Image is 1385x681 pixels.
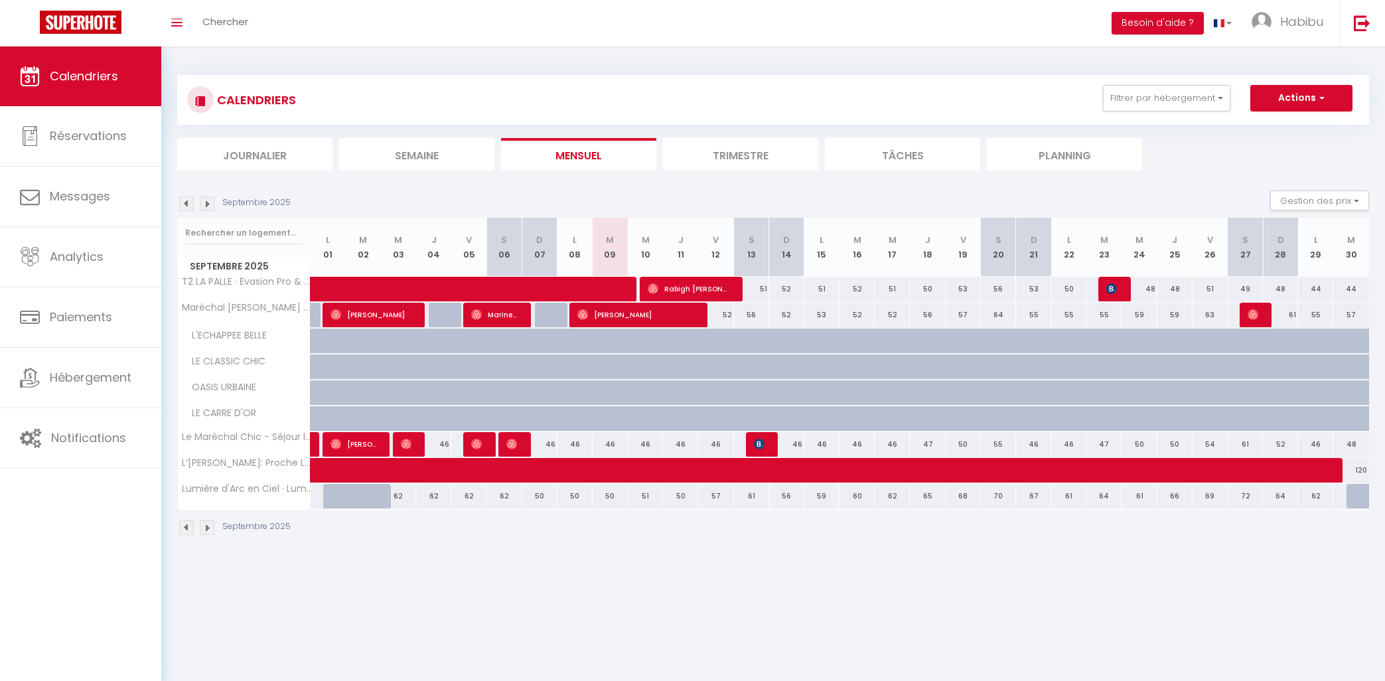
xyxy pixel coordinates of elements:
[769,277,804,301] div: 52
[1263,277,1298,301] div: 48
[178,257,310,276] span: Septembre 2025
[769,218,804,277] th: 14
[451,218,486,277] th: 05
[698,218,733,277] th: 12
[960,234,966,246] abbr: V
[839,303,875,327] div: 52
[946,218,981,277] th: 19
[50,369,131,386] span: Hébergement
[1172,234,1177,246] abbr: J
[853,234,861,246] abbr: M
[1016,218,1051,277] th: 21
[522,484,557,508] div: 50
[698,484,733,508] div: 57
[1228,218,1263,277] th: 27
[804,277,839,301] div: 51
[946,432,981,457] div: 50
[1016,277,1051,301] div: 53
[522,218,557,277] th: 07
[1086,484,1122,508] div: 64
[1193,218,1228,277] th: 26
[326,234,330,246] abbr: L
[50,309,112,325] span: Paiements
[875,277,910,301] div: 51
[486,218,522,277] th: 06
[1016,484,1051,508] div: 67
[416,484,451,508] div: 62
[1298,218,1333,277] th: 29
[486,484,522,508] div: 62
[1333,458,1369,483] div: 120
[642,234,650,246] abbr: M
[910,484,945,508] div: 65
[1280,13,1323,30] span: Habibu
[1157,303,1193,327] div: 59
[180,303,313,313] span: Maréchal [PERSON_NAME] & Espace: [GEOGRAPHIC_DATA] et Pilat à votre Portée
[1157,218,1193,277] th: 25
[875,218,910,277] th: 17
[180,354,269,369] span: LE CLASSIC CHIC
[910,218,945,277] th: 18
[431,234,437,246] abbr: J
[1333,277,1369,301] div: 44
[1298,303,1333,327] div: 55
[925,234,930,246] abbr: J
[946,484,981,508] div: 68
[1051,484,1086,508] div: 61
[663,138,818,171] li: Trimestre
[185,221,303,245] input: Rechercher un logement...
[501,234,507,246] abbr: S
[1298,277,1333,301] div: 44
[180,432,313,442] span: Le Maréchal Chic - Séjour lumineux à Rive de Gier
[628,432,663,457] div: 46
[1270,190,1369,210] button: Gestion des prix
[1228,432,1263,457] div: 61
[981,484,1016,508] div: 70
[1051,218,1086,277] th: 22
[50,248,104,265] span: Analytics
[1031,234,1037,246] abbr: D
[769,432,804,457] div: 46
[734,218,769,277] th: 13
[1242,234,1248,246] abbr: S
[1228,277,1263,301] div: 49
[946,277,981,301] div: 53
[698,303,733,327] div: 52
[330,431,378,457] span: [PERSON_NAME]
[987,138,1142,171] li: Planning
[180,484,313,494] span: Lumière d'Arc en Ciel · Lumière d'Arc en Ciel - Balcon, 10 min des thermes
[648,276,730,301] span: Rabigh [PERSON_NAME]
[1252,12,1272,32] img: ...
[214,85,296,115] h3: CALENDRIERS
[311,218,346,277] th: 01
[1051,277,1086,301] div: 50
[1207,234,1213,246] abbr: V
[381,484,416,508] div: 62
[804,432,839,457] div: 46
[1228,484,1263,508] div: 72
[180,277,313,287] span: T2 LA PALLE · Évasion Pro & Fun à [GEOGRAPHIC_DATA] - Proche HPL
[1250,85,1352,112] button: Actions
[875,303,910,327] div: 52
[1086,218,1122,277] th: 23
[506,431,518,457] span: [PERSON_NAME]
[749,234,755,246] abbr: S
[769,303,804,327] div: 52
[825,138,980,171] li: Tâches
[1333,218,1369,277] th: 30
[1333,303,1369,327] div: 57
[593,484,628,508] div: 50
[783,234,790,246] abbr: D
[663,218,698,277] th: 11
[311,432,317,457] a: [PERSON_NAME]
[1051,303,1086,327] div: 55
[1263,484,1298,508] div: 64
[606,234,614,246] abbr: M
[804,303,839,327] div: 53
[663,432,698,457] div: 46
[754,431,766,457] span: [PERSON_NAME]
[889,234,897,246] abbr: M
[394,234,402,246] abbr: M
[698,432,733,457] div: 46
[1086,303,1122,327] div: 55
